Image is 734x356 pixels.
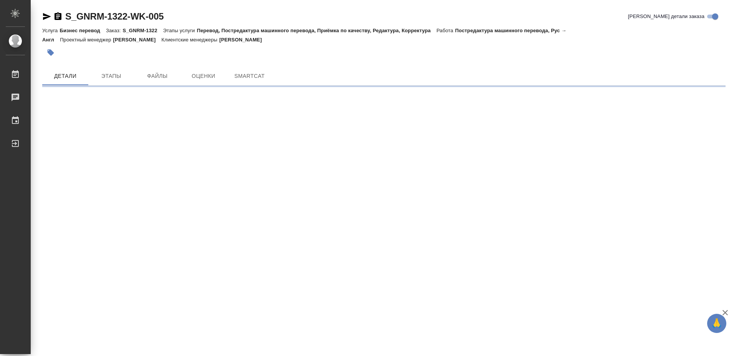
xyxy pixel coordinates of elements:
p: Перевод, Постредактура машинного перевода, Приёмка по качеству, Редактура, Корректура [197,28,436,33]
p: Проектный менеджер [60,37,113,43]
p: Клиентские менеджеры [162,37,220,43]
button: Скопировать ссылку [53,12,63,21]
p: Услуга [42,28,60,33]
a: S_GNRM-1322-WK-005 [65,11,164,21]
span: Этапы [93,71,130,81]
span: Оценки [185,71,222,81]
p: S_GNRM-1322 [122,28,163,33]
button: Добавить тэг [42,44,59,61]
p: Работа [436,28,455,33]
span: 🙏 [710,315,723,331]
p: [PERSON_NAME] [113,37,162,43]
span: [PERSON_NAME] детали заказа [628,13,704,20]
p: Бизнес перевод [60,28,106,33]
p: [PERSON_NAME] [219,37,268,43]
span: Файлы [139,71,176,81]
button: 🙏 [707,314,726,333]
p: Заказ: [106,28,122,33]
span: SmartCat [231,71,268,81]
button: Скопировать ссылку для ЯМессенджера [42,12,51,21]
p: Этапы услуги [163,28,197,33]
span: Детали [47,71,84,81]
